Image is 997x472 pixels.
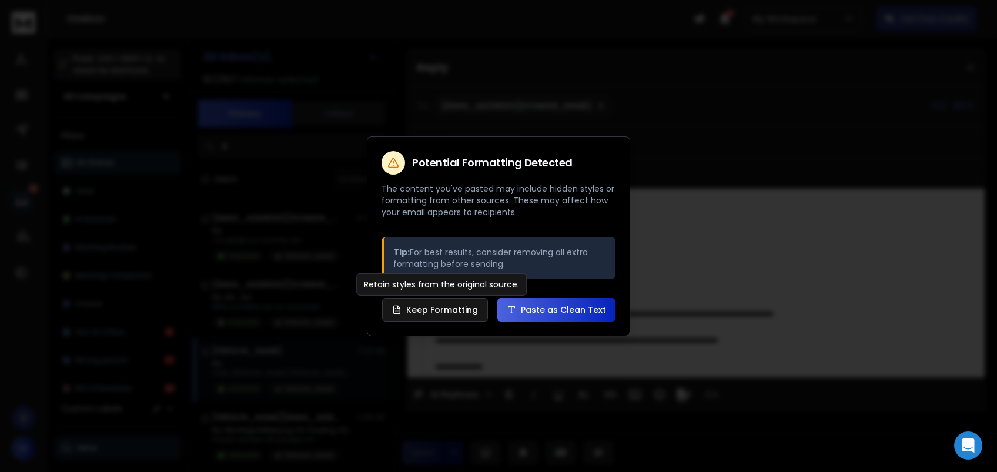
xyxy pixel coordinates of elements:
div: Retain styles from the original source. [356,273,527,296]
div: Open Intercom Messenger [954,431,982,460]
button: Keep Formatting [382,298,488,322]
h2: Potential Formatting Detected [412,158,573,168]
strong: Tip: [393,246,410,258]
p: The content you've pasted may include hidden styles or formatting from other sources. These may a... [382,183,615,218]
p: For best results, consider removing all extra formatting before sending. [393,246,606,270]
button: Paste as Clean Text [497,298,615,322]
